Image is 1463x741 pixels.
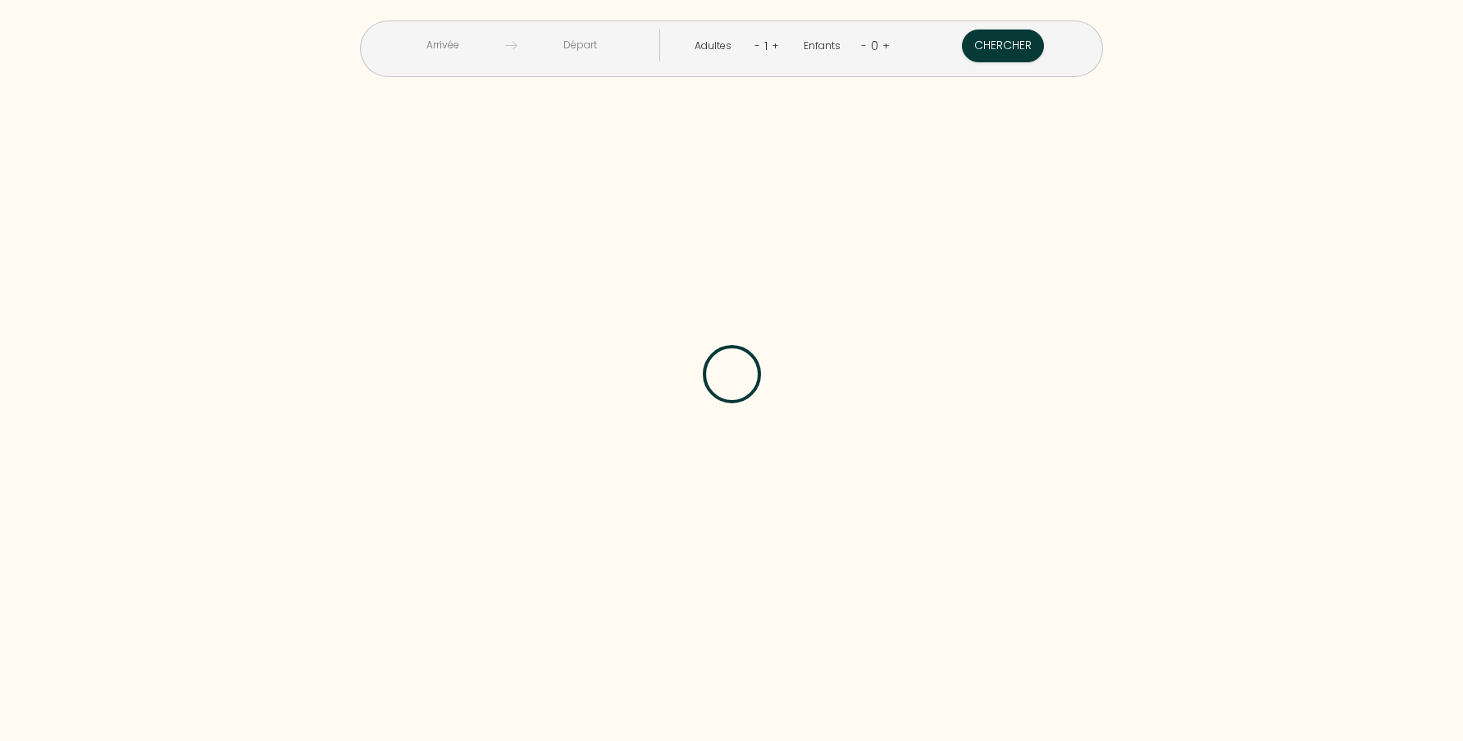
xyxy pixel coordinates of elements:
[380,30,505,61] input: Arrivée
[505,39,517,52] img: guests
[772,38,779,53] a: +
[760,33,772,59] div: 1
[804,39,846,54] div: Enfants
[861,38,867,53] a: -
[882,38,890,53] a: +
[962,30,1044,62] button: Chercher
[754,38,760,53] a: -
[695,39,737,54] div: Adultes
[517,30,643,61] input: Départ
[867,33,882,59] div: 0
